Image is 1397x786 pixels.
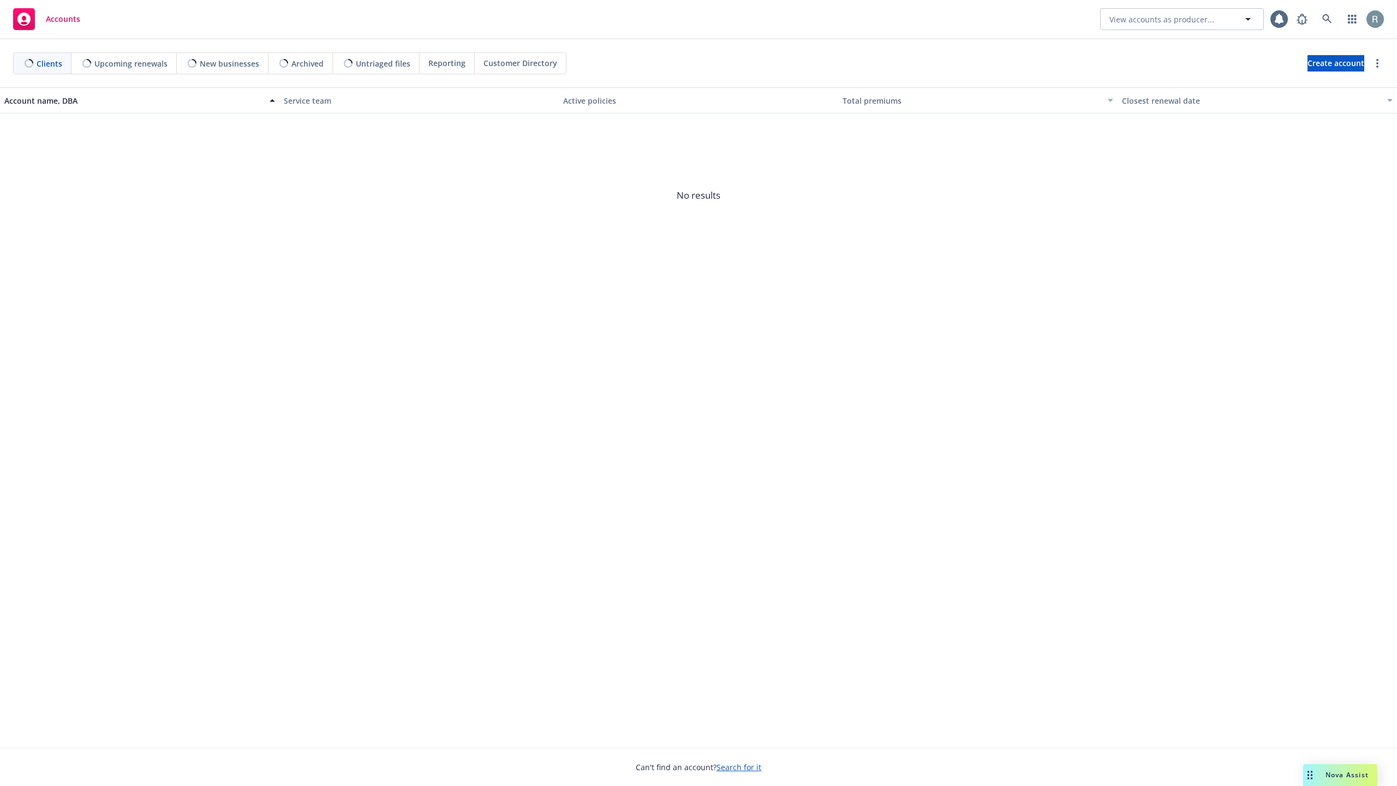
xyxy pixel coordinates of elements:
[284,95,554,106] div: Service team
[37,58,62,69] span: Clients
[200,58,259,69] span: New businesses
[279,87,559,114] button: Service team
[843,95,1101,106] div: Total premiums
[94,58,168,69] span: Upcoming renewals
[356,58,410,69] span: Untriaged files
[1291,8,1313,30] a: Report a Bug
[1326,770,1369,779] span: Nova Assist
[428,57,465,69] span: Reporting
[563,95,834,106] div: Active policies
[1316,8,1338,30] a: Search
[717,762,761,772] a: Search for it
[291,58,324,69] span: Archived
[1303,764,1317,786] div: Drag to move
[483,57,557,69] span: Customer Directory
[46,15,80,23] span: Accounts
[1341,8,1363,30] a: Switch app
[1371,57,1384,70] a: more
[1100,8,1264,30] button: View accounts as producer...
[838,87,1118,114] button: Total premiums
[4,95,263,106] div: Account name, DBA
[1303,764,1377,786] button: Nova Assist
[636,761,761,773] span: Can't find an account?
[1118,87,1397,114] button: Closest renewal date
[1308,55,1364,72] a: Create account
[1122,95,1381,106] div: Closest renewal date
[1366,10,1384,28] img: photo
[9,4,85,34] a: Accounts
[1109,14,1214,25] span: View accounts as producer...
[1308,53,1364,74] span: Create account
[559,87,838,114] button: Active policies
